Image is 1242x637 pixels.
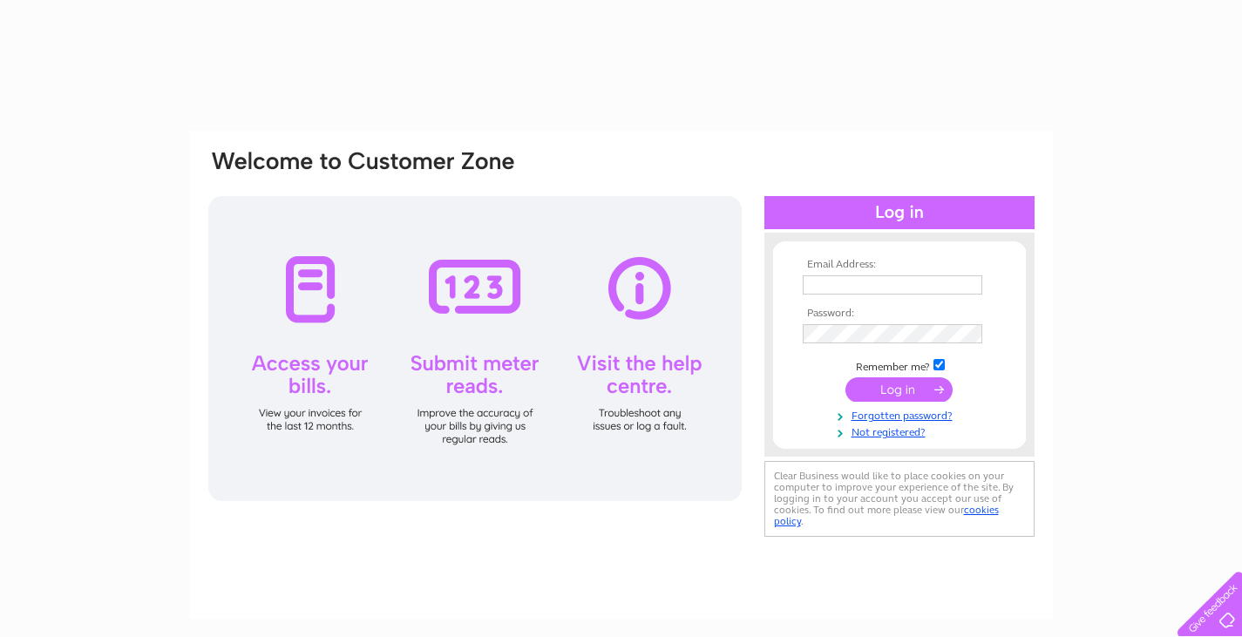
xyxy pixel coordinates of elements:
th: Password: [798,308,1001,320]
div: Clear Business would like to place cookies on your computer to improve your experience of the sit... [764,461,1035,537]
a: Not registered? [803,423,1001,439]
th: Email Address: [798,259,1001,271]
a: cookies policy [774,504,999,527]
input: Submit [845,377,953,402]
a: Forgotten password? [803,406,1001,423]
td: Remember me? [798,356,1001,374]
